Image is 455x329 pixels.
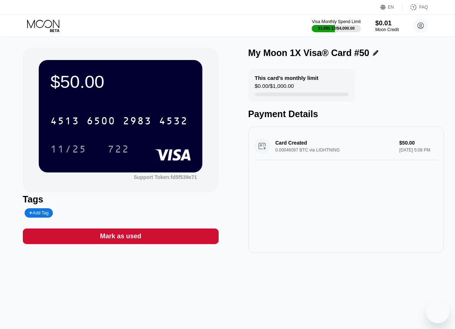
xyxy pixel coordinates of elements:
[23,228,219,244] div: Mark as used
[318,26,355,30] div: $1,895.12 / $4,000.00
[419,5,428,10] div: FAQ
[29,210,49,215] div: Add Tag
[426,300,449,323] iframe: Button to launch messaging window
[25,208,53,218] div: Add Tag
[50,144,87,156] div: 11/25
[248,109,444,119] div: Payment Details
[45,140,92,158] div: 11/25
[375,20,399,27] div: $0.01
[375,20,399,32] div: $0.01Moon Credit
[380,4,403,11] div: EN
[50,72,191,92] div: $50.00
[102,140,135,158] div: 722
[100,232,141,240] div: Mark as used
[312,19,361,24] div: Visa Monthly Spend Limit
[123,116,152,128] div: 2983
[312,19,361,32] div: Visa Monthly Spend Limit$1,895.12/$4,000.00
[87,116,115,128] div: 6500
[23,194,219,205] div: Tags
[46,112,192,130] div: 4513650029834532
[134,174,197,180] div: Support Token: fd5f539e71
[255,83,294,93] div: $0.00 / $1,000.00
[403,4,428,11] div: FAQ
[388,5,394,10] div: EN
[50,116,79,128] div: 4513
[248,48,370,58] div: My Moon 1X Visa® Card #50
[134,174,197,180] div: Support Token:fd5f539e71
[159,116,188,128] div: 4532
[255,75,319,81] div: This card’s monthly limit
[108,144,129,156] div: 722
[375,27,399,32] div: Moon Credit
